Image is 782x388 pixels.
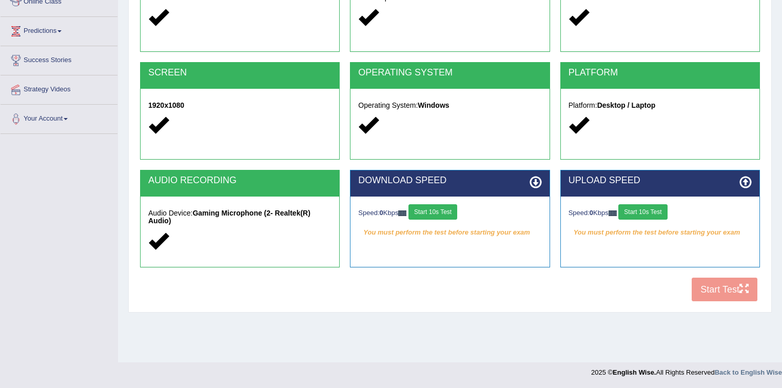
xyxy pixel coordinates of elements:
h5: Audio Device: [148,209,331,225]
h5: Platform: [569,102,752,109]
em: You must perform the test before starting your exam [358,225,541,240]
strong: 0 [590,209,593,217]
img: ajax-loader-fb-connection.gif [398,210,406,216]
strong: Gaming Microphone (2- Realtek(R) Audio) [148,209,310,225]
h2: OPERATING SYSTEM [358,68,541,78]
a: Success Stories [1,46,118,72]
img: ajax-loader-fb-connection.gif [609,210,617,216]
strong: English Wise. [613,368,656,376]
strong: Windows [418,101,449,109]
a: Predictions [1,17,118,43]
strong: Desktop / Laptop [597,101,656,109]
strong: 0 [380,209,383,217]
h2: AUDIO RECORDING [148,176,331,186]
h2: PLATFORM [569,68,752,78]
div: Speed: Kbps [569,204,752,222]
h2: UPLOAD SPEED [569,176,752,186]
button: Start 10s Test [408,204,457,220]
div: Speed: Kbps [358,204,541,222]
a: Back to English Wise [715,368,782,376]
h2: SCREEN [148,68,331,78]
em: You must perform the test before starting your exam [569,225,752,240]
h2: DOWNLOAD SPEED [358,176,541,186]
a: Strategy Videos [1,75,118,101]
h5: Operating System: [358,102,541,109]
button: Start 10s Test [618,204,667,220]
a: Your Account [1,105,118,130]
strong: 1920x1080 [148,101,184,109]
div: 2025 © All Rights Reserved [591,362,782,377]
